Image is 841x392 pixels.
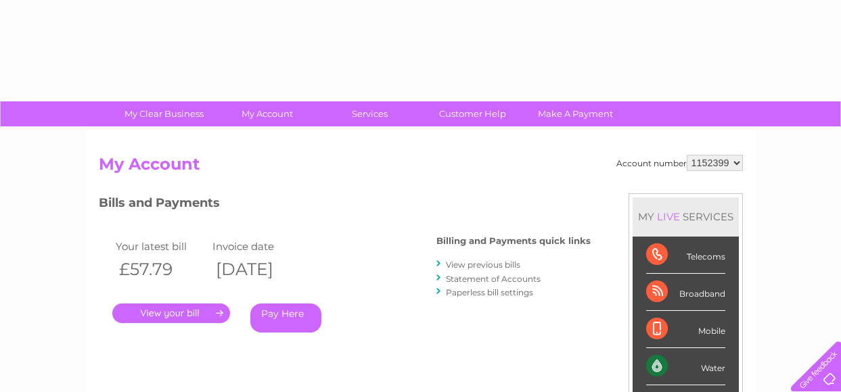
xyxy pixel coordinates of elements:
[646,311,725,348] div: Mobile
[446,274,541,284] a: Statement of Accounts
[633,197,739,236] div: MY SERVICES
[112,303,230,323] a: .
[211,101,323,126] a: My Account
[250,303,321,333] a: Pay Here
[520,101,631,126] a: Make A Payment
[436,236,591,246] h4: Billing and Payments quick links
[99,193,591,217] h3: Bills and Payments
[112,255,210,283] th: £57.79
[654,210,683,223] div: LIVE
[446,260,520,270] a: View previous bills
[112,237,210,255] td: Your latest bill
[108,101,220,126] a: My Clear Business
[417,101,528,126] a: Customer Help
[646,274,725,311] div: Broadband
[209,255,306,283] th: [DATE]
[209,237,306,255] td: Invoice date
[446,287,533,297] a: Paperless bill settings
[616,155,743,171] div: Account number
[646,237,725,274] div: Telecoms
[314,101,426,126] a: Services
[646,348,725,385] div: Water
[99,155,743,180] h2: My Account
